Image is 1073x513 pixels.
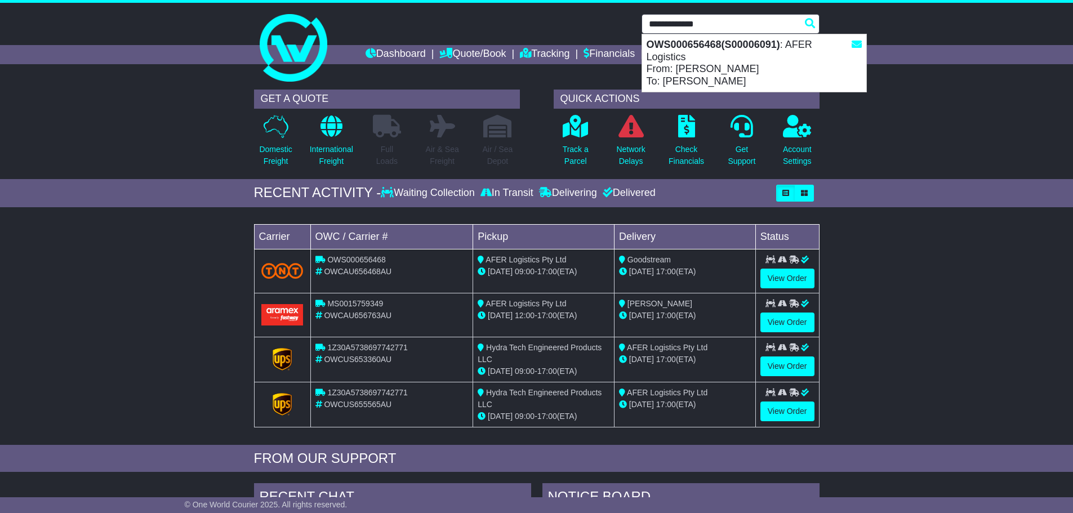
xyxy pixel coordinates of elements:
span: 17:00 [656,355,676,364]
p: Air & Sea Freight [426,144,459,167]
span: 09:00 [515,412,535,421]
span: AFER Logistics Pty Ltd [627,343,707,352]
span: AFER Logistics Pty Ltd [486,255,566,264]
p: Network Delays [616,144,645,167]
p: Track a Parcel [563,144,589,167]
p: Account Settings [783,144,812,167]
span: 17:00 [656,400,676,409]
span: 12:00 [515,311,535,320]
img: GetCarrierServiceLogo [273,348,292,371]
a: Dashboard [366,45,426,64]
span: [DATE] [488,267,513,276]
span: [DATE] [488,412,513,421]
a: AccountSettings [782,114,812,173]
div: (ETA) [619,354,751,365]
a: InternationalFreight [309,114,354,173]
span: Hydra Tech Engineered Products LLC [478,343,602,364]
span: 17:00 [537,367,557,376]
span: Goodstream [627,255,671,264]
p: Domestic Freight [259,144,292,167]
td: Carrier [254,224,310,249]
strong: OWS000656468(S00006091) [647,39,780,50]
span: OWS000656468 [327,255,386,264]
a: View Order [760,356,814,376]
a: Quote/Book [439,45,506,64]
p: Get Support [728,144,755,167]
span: 09:00 [515,367,535,376]
a: Tracking [520,45,569,64]
span: AFER Logistics Pty Ltd [486,299,566,308]
td: Status [755,224,819,249]
div: In Transit [478,187,536,199]
span: 17:00 [656,311,676,320]
div: Delivering [536,187,600,199]
p: Full Loads [373,144,401,167]
span: 1Z30A5738697742771 [327,388,407,397]
span: 17:00 [537,311,557,320]
img: Aramex.png [261,304,304,325]
td: Delivery [614,224,755,249]
span: OWCUS655565AU [324,400,391,409]
span: [DATE] [488,367,513,376]
div: - (ETA) [478,365,609,377]
p: International Freight [310,144,353,167]
span: MS0015759349 [327,299,383,308]
div: (ETA) [619,266,751,278]
img: GetCarrierServiceLogo [273,393,292,416]
span: OWCUS653360AU [324,355,391,364]
div: GET A QUOTE [254,90,520,109]
a: DomesticFreight [259,114,292,173]
a: CheckFinancials [668,114,705,173]
div: - (ETA) [478,310,609,322]
a: View Order [760,402,814,421]
span: [DATE] [629,311,654,320]
td: Pickup [473,224,615,249]
span: AFER Logistics Pty Ltd [627,388,707,397]
span: 17:00 [537,412,557,421]
div: - (ETA) [478,266,609,278]
a: NetworkDelays [616,114,645,173]
td: OWC / Carrier # [310,224,473,249]
div: Waiting Collection [381,187,477,199]
div: - (ETA) [478,411,609,422]
span: [PERSON_NAME] [627,299,692,308]
img: TNT_Domestic.png [261,263,304,278]
span: OWCAU656763AU [324,311,391,320]
span: 17:00 [537,267,557,276]
span: © One World Courier 2025. All rights reserved. [185,500,348,509]
a: View Order [760,269,814,288]
div: (ETA) [619,310,751,322]
div: (ETA) [619,399,751,411]
span: 17:00 [656,267,676,276]
p: Air / Sea Depot [483,144,513,167]
span: 1Z30A5738697742771 [327,343,407,352]
div: : AFER Logistics From: [PERSON_NAME] To: [PERSON_NAME] [642,34,866,92]
span: [DATE] [629,400,654,409]
div: RECENT ACTIVITY - [254,185,381,201]
span: 09:00 [515,267,535,276]
p: Check Financials [669,144,704,167]
a: GetSupport [727,114,756,173]
span: [DATE] [629,267,654,276]
a: Track aParcel [562,114,589,173]
span: [DATE] [488,311,513,320]
div: Delivered [600,187,656,199]
a: View Order [760,313,814,332]
span: OWCAU656468AU [324,267,391,276]
div: QUICK ACTIONS [554,90,820,109]
span: [DATE] [629,355,654,364]
div: FROM OUR SUPPORT [254,450,820,467]
span: Hydra Tech Engineered Products LLC [478,388,602,409]
a: Financials [584,45,635,64]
